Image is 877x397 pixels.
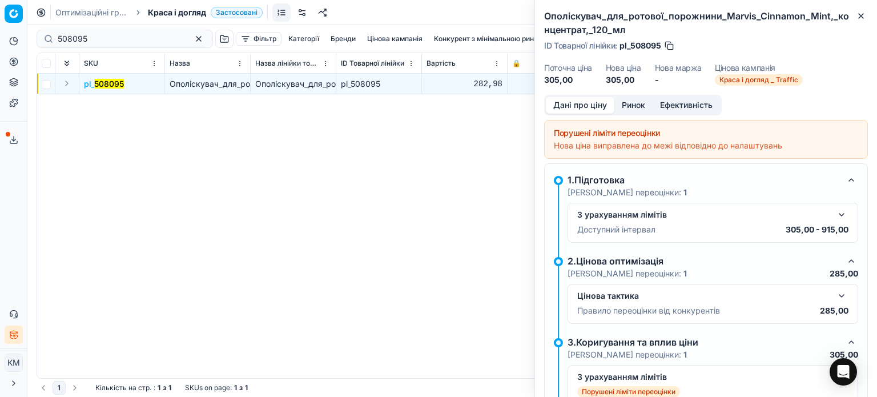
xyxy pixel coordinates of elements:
[544,64,592,72] dt: Поточна ціна
[427,78,502,90] div: 282,98
[168,383,171,392] strong: 1
[239,383,243,392] strong: з
[683,187,687,197] strong: 1
[37,381,50,395] button: Go to previous page
[554,127,858,139] div: Порушені ліміти переоцінки
[820,305,848,316] p: 285,00
[577,371,830,383] div: З урахуванням лімітів
[5,354,22,371] span: КM
[683,350,687,359] strong: 1
[84,78,124,90] span: pl_
[255,78,331,90] div: Ополіскувач_для_ротової_порожнини_Marvis_Cinnamon_Mint,_концентрат,_120_мл
[163,383,166,392] strong: з
[512,59,521,68] span: 🔒
[255,59,320,68] span: Назва лінійки товарів
[577,224,655,235] p: Доступний інтервал
[653,97,720,114] button: Ефективність
[236,32,281,46] button: Фільтр
[546,97,614,114] button: Дані про ціну
[619,40,661,51] span: pl_508095
[245,383,248,392] strong: 1
[568,268,687,279] p: [PERSON_NAME] переоцінки:
[284,32,324,46] button: Категорії
[68,381,82,395] button: Go to next page
[341,59,404,68] span: ID Товарної лінійки
[606,64,641,72] dt: Нова ціна
[655,74,702,86] dd: -
[95,383,171,392] div: :
[568,187,687,198] p: [PERSON_NAME] переоцінки:
[60,77,74,90] button: Expand
[234,383,237,392] strong: 1
[158,383,160,392] strong: 1
[148,7,263,18] span: Краса і доглядЗастосовані
[95,383,151,392] span: Кількість на стр.
[614,97,653,114] button: Ринок
[577,209,830,220] div: З урахуванням лімітів
[84,59,98,68] span: SKU
[683,268,687,278] strong: 1
[170,79,487,89] span: Ополіскувач_для_ротової_порожнини_Marvis_Cinnamon_Mint,_концентрат,_120_мл
[606,74,641,86] dd: 305,00
[429,32,581,46] button: Конкурент з мінімальною ринковою ціною
[363,32,427,46] button: Цінова кампанія
[568,173,840,187] div: 1.Підготовка
[5,354,23,372] button: КM
[830,349,858,360] p: 305,00
[84,78,124,90] button: pl_508095
[582,387,675,396] p: Порушені ліміти переоцінки
[544,42,617,50] span: ID Товарної лінійки :
[786,224,848,235] p: 305,00 - 915,00
[554,140,858,151] div: Нова ціна виправлена до межі відповідно до налаштувань
[568,335,840,349] div: 3.Коригування та вплив ціни
[55,7,128,18] a: Оптимізаційні групи
[341,78,417,90] div: pl_508095
[326,32,360,46] button: Бренди
[94,79,124,89] mark: 508095
[830,268,858,279] p: 285,00
[830,358,857,386] div: Open Intercom Messenger
[715,64,803,72] dt: Цінова кампанія
[715,74,803,86] span: Краса і догляд _ Traffic
[568,349,687,360] p: [PERSON_NAME] переоцінки:
[55,7,263,18] nav: breadcrumb
[60,57,74,70] button: Expand all
[568,254,840,268] div: 2.Цінова оптимізація
[577,290,830,302] div: Цінова тактика
[53,381,66,395] button: 1
[37,381,82,395] nav: pagination
[544,74,592,86] dd: 305,00
[544,9,868,37] h2: Ополіскувач_для_ротової_порожнини_Marvis_Cinnamon_Mint,_концентрат,_120_мл
[148,7,206,18] span: Краса і догляд
[170,59,190,68] span: Назва
[211,7,263,18] span: Застосовані
[577,305,720,316] p: Правило переоцінки від конкурентів
[58,33,183,45] input: Пошук по SKU або назві
[427,59,456,68] span: Вартість
[185,383,232,392] span: SKUs on page :
[655,64,702,72] dt: Нова маржа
